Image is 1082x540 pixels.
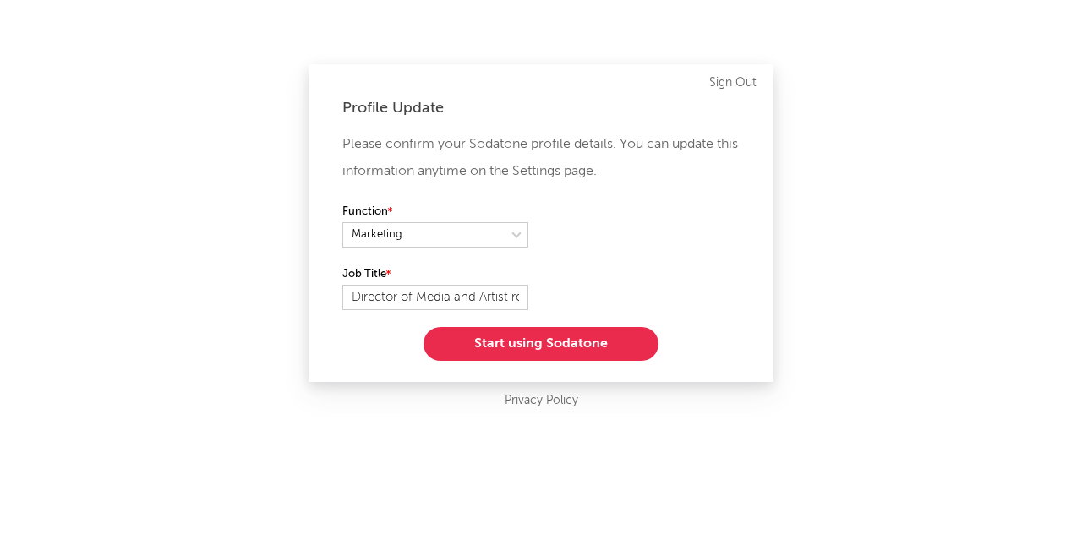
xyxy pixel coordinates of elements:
[709,73,757,93] a: Sign Out
[342,202,528,222] label: Function
[342,131,740,185] p: Please confirm your Sodatone profile details. You can update this information anytime on the Sett...
[342,98,740,118] div: Profile Update
[342,265,528,285] label: Job Title
[424,327,658,361] button: Start using Sodatone
[505,390,578,412] a: Privacy Policy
